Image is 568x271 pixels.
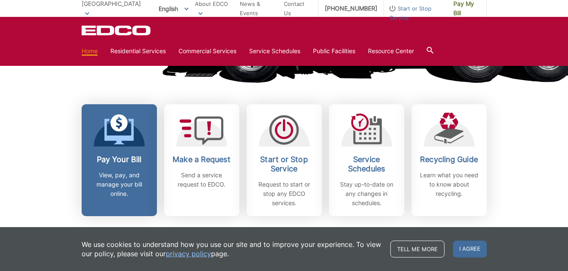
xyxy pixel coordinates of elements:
a: Resource Center [368,46,414,56]
a: Public Facilities [313,46,355,56]
a: Pay Your Bill View, pay, and manage your bill online. [82,104,157,216]
span: English [152,2,195,16]
a: privacy policy [166,249,211,258]
a: Service Schedules [249,46,300,56]
p: Stay up-to-date on any changes in schedules. [335,180,398,208]
h2: Start or Stop Service [253,155,316,173]
p: View, pay, and manage your bill online. [88,171,151,198]
a: Tell me more [390,241,445,257]
a: EDCD logo. Return to the homepage. [82,25,152,35]
h2: Service Schedules [335,155,398,173]
h2: Pay Your Bill [88,155,151,164]
p: Send a service request to EDCO. [170,171,233,189]
h2: Make a Request [170,155,233,164]
p: We use cookies to understand how you use our site and to improve your experience. To view our pol... [82,240,382,258]
a: Commercial Services [178,46,236,56]
a: Residential Services [110,46,166,56]
p: Request to start or stop any EDCO services. [253,180,316,208]
a: Home [82,46,98,56]
a: Service Schedules Stay up-to-date on any changes in schedules. [329,104,404,216]
a: Make a Request Send a service request to EDCO. [164,104,239,216]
